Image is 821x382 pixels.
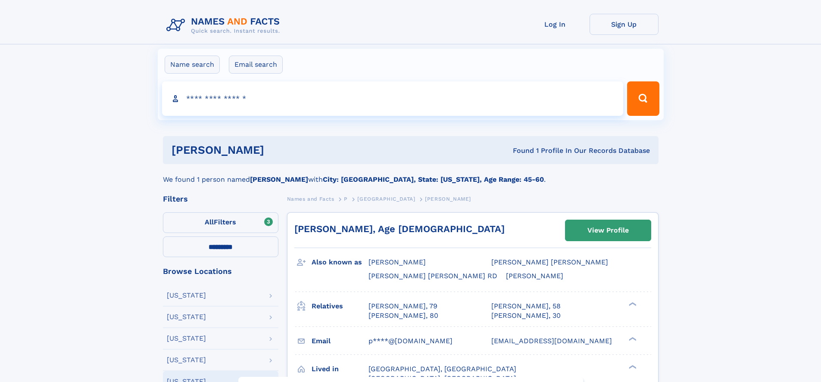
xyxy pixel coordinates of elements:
[167,292,206,299] div: [US_STATE]
[163,195,278,203] div: Filters
[312,255,368,270] h3: Also known as
[627,364,637,370] div: ❯
[250,175,308,183] b: [PERSON_NAME]
[590,14,659,35] a: Sign Up
[368,365,516,373] span: [GEOGRAPHIC_DATA], [GEOGRAPHIC_DATA]
[521,14,590,35] a: Log In
[165,56,220,74] label: Name search
[323,175,544,183] b: City: [GEOGRAPHIC_DATA], State: [US_STATE], Age Range: 45-60
[294,224,505,234] a: [PERSON_NAME], Age [DEMOGRAPHIC_DATA]
[229,56,283,74] label: Email search
[565,220,651,241] a: View Profile
[491,301,561,311] a: [PERSON_NAME], 58
[587,221,629,240] div: View Profile
[167,357,206,363] div: [US_STATE]
[357,196,415,202] span: [GEOGRAPHIC_DATA]
[627,81,659,116] button: Search Button
[344,196,348,202] span: P
[368,272,497,280] span: [PERSON_NAME] [PERSON_NAME] RD
[312,362,368,376] h3: Lived in
[163,212,278,233] label: Filters
[172,145,389,155] h1: [PERSON_NAME]
[425,196,471,202] span: [PERSON_NAME]
[627,336,637,342] div: ❯
[491,311,561,320] a: [PERSON_NAME], 30
[368,311,438,320] a: [PERSON_NAME], 80
[312,299,368,314] h3: Relatives
[368,301,437,311] a: [PERSON_NAME], 79
[491,258,608,266] span: [PERSON_NAME] [PERSON_NAME]
[344,193,348,204] a: P
[357,193,415,204] a: [GEOGRAPHIC_DATA]
[388,146,650,155] div: Found 1 Profile In Our Records Database
[627,301,637,307] div: ❯
[167,314,206,320] div: [US_STATE]
[491,337,612,345] span: [EMAIL_ADDRESS][DOMAIN_NAME]
[162,81,624,116] input: search input
[205,218,214,226] span: All
[368,258,426,266] span: [PERSON_NAME]
[163,14,287,37] img: Logo Names and Facts
[506,272,563,280] span: [PERSON_NAME]
[167,335,206,342] div: [US_STATE]
[163,164,659,185] div: We found 1 person named with .
[312,334,368,348] h3: Email
[287,193,334,204] a: Names and Facts
[163,267,278,275] div: Browse Locations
